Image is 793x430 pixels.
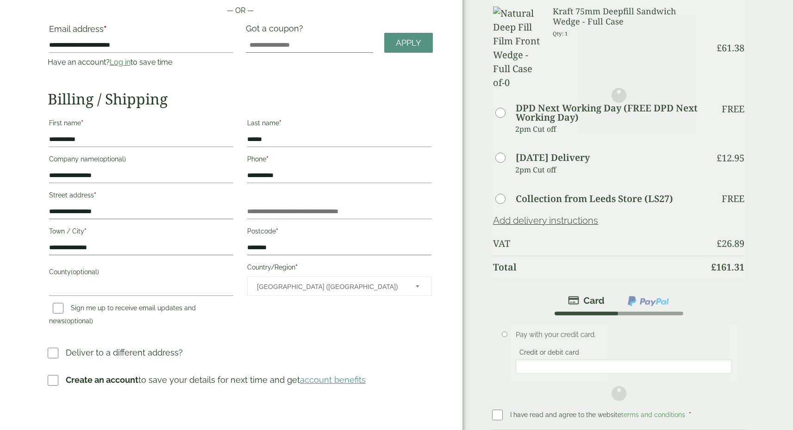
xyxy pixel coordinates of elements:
abbr: required [94,191,96,199]
p: Have an account? to save time [48,57,235,68]
label: Sign me up to receive email updates and news [49,304,196,327]
abbr: required [84,227,87,235]
span: (optional) [65,317,93,325]
abbr: required [266,155,268,163]
label: First name [49,117,233,132]
p: Deliver to a different address? [66,346,183,359]
label: Phone [247,153,431,168]
label: Town / City [49,225,233,240]
a: Apply [384,33,433,53]
label: Street address [49,189,233,204]
label: Company name [49,153,233,168]
abbr: required [104,24,106,34]
span: Apply [396,38,421,48]
strong: Create an account [66,375,138,385]
label: Last name [247,117,431,132]
abbr: required [276,227,278,235]
h2: Billing / Shipping [48,90,433,108]
label: Email address [49,25,233,38]
abbr: required [295,264,298,271]
p: to save your details for next time and get [66,374,366,386]
span: (optional) [71,268,99,276]
p: — OR — [48,5,433,16]
label: Country/Region [247,261,431,276]
abbr: required [81,119,83,127]
input: Sign me up to receive email updates and news(optional) [53,303,63,313]
label: Got a coupon? [246,24,307,38]
a: Log in [110,58,131,67]
label: Postcode [247,225,431,240]
span: United Kingdom (UK) [257,277,403,296]
abbr: required [279,119,281,127]
span: (optional) [98,155,126,163]
a: account benefits [300,375,366,385]
label: County [49,265,233,281]
span: Country/Region [247,276,431,296]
